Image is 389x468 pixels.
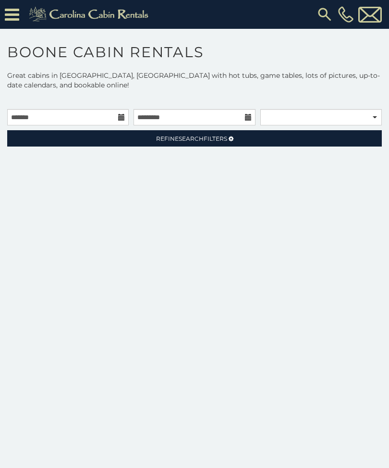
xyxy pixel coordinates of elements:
span: Refine Filters [156,135,227,142]
a: [PHONE_NUMBER] [336,6,356,23]
span: Search [179,135,204,142]
img: Khaki-logo.png [24,5,157,24]
a: RefineSearchFilters [7,130,382,147]
img: search-regular.svg [316,6,333,23]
